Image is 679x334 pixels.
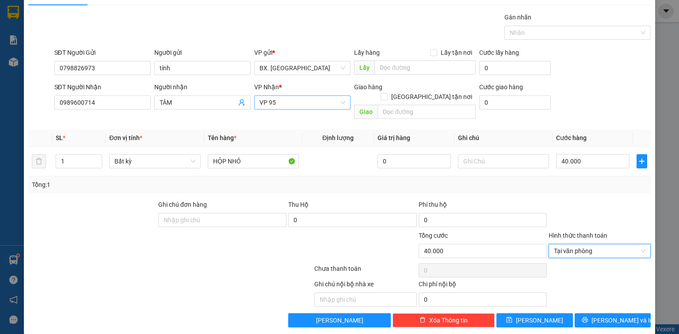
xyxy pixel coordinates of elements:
[208,154,299,168] input: VD: Bàn, Ghế
[479,83,523,91] label: Cước giao hàng
[454,129,553,147] th: Ghi chú
[54,82,151,92] div: SĐT Người Nhận
[479,61,551,75] input: Cước lấy hàng
[259,61,345,75] span: BX. Ninh Sơn
[479,49,519,56] label: Cước lấy hàng
[158,213,286,227] input: Ghi chú đơn hàng
[56,134,63,141] span: SL
[393,313,495,327] button: deleteXóa Thông tin
[549,232,607,239] label: Hình thức thanh toán
[54,48,151,57] div: SĐT Người Gửi
[637,158,647,165] span: plus
[354,105,378,119] span: Giao
[32,154,46,168] button: delete
[114,155,195,168] span: Bất kỳ
[554,244,645,258] span: Tại văn phòng
[506,317,512,324] span: save
[314,292,416,307] input: Nhập ghi chú
[314,279,416,292] div: Ghi chú nội bộ nhà xe
[354,61,374,75] span: Lấy
[109,134,142,141] span: Đơn vị tính
[429,315,468,325] span: Xóa Thông tin
[57,13,85,85] b: Biên nhận gởi hàng hóa
[591,315,653,325] span: [PERSON_NAME] và In
[575,313,651,327] button: printer[PERSON_NAME] và In
[637,154,647,168] button: plus
[582,317,588,324] span: printer
[556,134,587,141] span: Cước hàng
[378,154,451,168] input: 0
[504,14,531,21] label: Gán nhãn
[154,82,251,92] div: Người nhận
[158,201,207,208] label: Ghi chú đơn hàng
[208,134,237,141] span: Tên hàng
[437,48,476,57] span: Lấy tận nơi
[496,313,573,327] button: save[PERSON_NAME]
[288,201,309,208] span: Thu Hộ
[254,83,279,91] span: VP Nhận
[374,61,476,75] input: Dọc đường
[419,200,547,213] div: Phí thu hộ
[32,180,263,190] div: Tổng: 1
[388,92,476,102] span: [GEOGRAPHIC_DATA] tận nơi
[154,48,251,57] div: Người gửi
[288,313,390,327] button: [PERSON_NAME]
[479,95,551,110] input: Cước giao hàng
[419,279,547,292] div: Chi phí nội bộ
[259,96,345,109] span: VP 95
[313,264,417,279] div: Chưa thanh toán
[420,317,426,324] span: delete
[378,134,410,141] span: Giá trị hàng
[354,83,382,91] span: Giao hàng
[322,134,354,141] span: Định lượng
[354,49,380,56] span: Lấy hàng
[254,48,351,57] div: VP gửi
[516,315,563,325] span: [PERSON_NAME]
[419,232,448,239] span: Tổng cước
[378,105,476,119] input: Dọc đường
[238,99,245,106] span: user-add
[458,154,549,168] input: Ghi Chú
[316,315,363,325] span: [PERSON_NAME]
[11,57,49,99] b: An Anh Limousine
